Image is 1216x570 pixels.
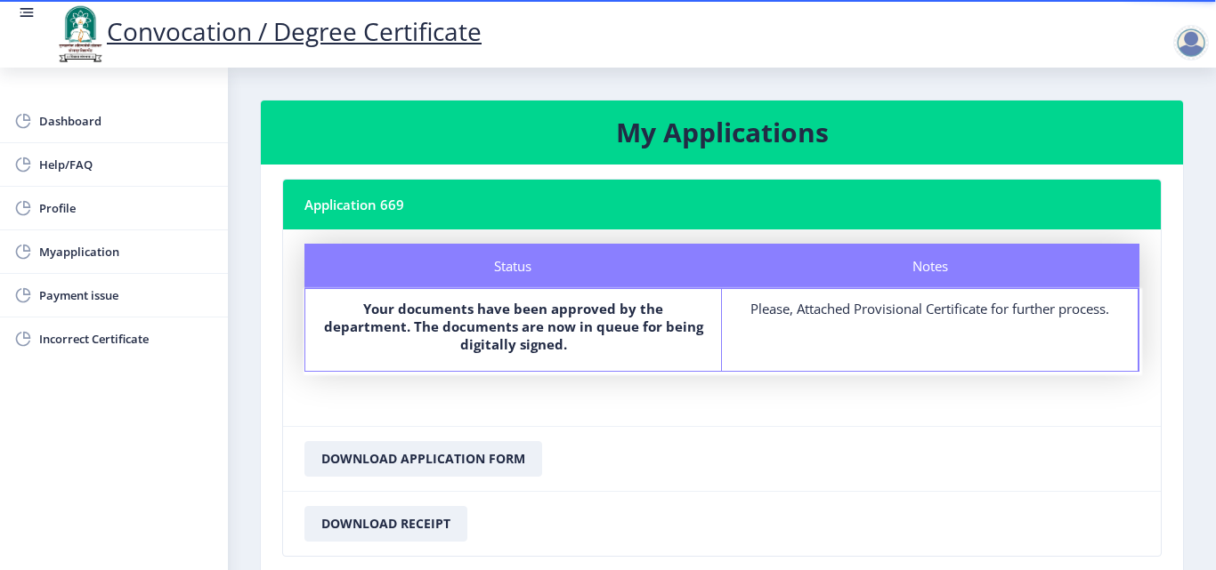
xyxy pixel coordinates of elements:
[282,115,1162,150] h3: My Applications
[324,300,703,353] b: Your documents have been approved by the department. The documents are now in queue for being dig...
[39,285,214,306] span: Payment issue
[304,506,467,542] button: Download Receipt
[722,244,1139,288] div: Notes
[39,241,214,262] span: Myapplication
[283,180,1161,229] nb-card-header: Application 669
[304,244,722,288] div: Status
[39,328,214,349] span: Incorrect Certificate
[304,441,542,477] button: Download Application Form
[738,300,1122,317] div: Please, Attached Provisional Certificate for further process.
[39,154,214,175] span: Help/FAQ
[39,110,214,132] span: Dashboard
[39,197,214,219] span: Profile
[53,14,482,48] a: Convocation / Degree Certificate
[53,4,107,64] img: logo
